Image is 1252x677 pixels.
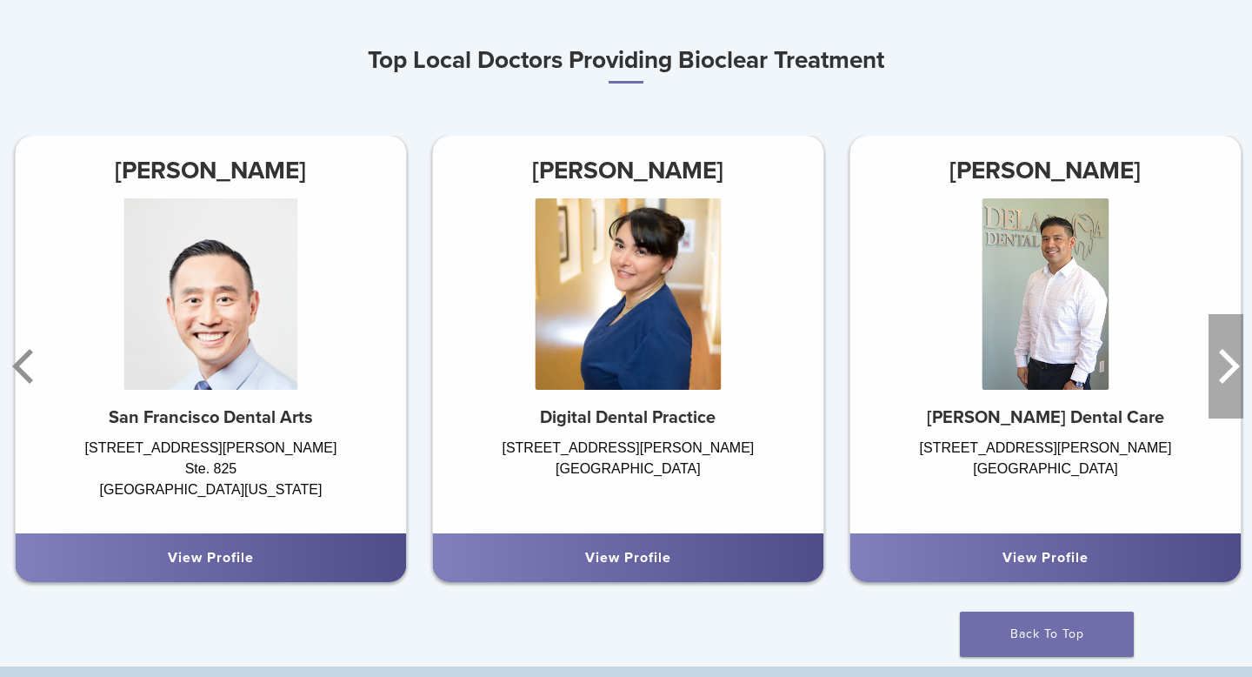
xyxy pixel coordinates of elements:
[432,150,823,191] h3: [PERSON_NAME]
[849,438,1241,516] div: [STREET_ADDRESS][PERSON_NAME] [GEOGRAPHIC_DATA]
[585,549,671,566] a: View Profile
[849,150,1241,191] h3: [PERSON_NAME]
[927,407,1164,428] strong: [PERSON_NAME] Dental Care
[540,407,716,428] strong: Digital Dental Practice
[960,612,1134,657] a: Back To Top
[123,198,297,390] img: Dr. Stanley Siu
[432,438,823,516] div: [STREET_ADDRESS][PERSON_NAME] [GEOGRAPHIC_DATA]
[982,198,1109,390] img: Andrew Dela Rama
[15,150,406,191] h3: [PERSON_NAME]
[15,438,406,516] div: [STREET_ADDRESS][PERSON_NAME] Ste. 825 [GEOGRAPHIC_DATA][US_STATE]
[1002,549,1089,566] a: View Profile
[1209,314,1243,419] button: Next
[9,314,43,419] button: Previous
[109,407,313,428] strong: San Francisco Dental Arts
[535,198,722,390] img: Dr. Maryam Tabor
[168,549,254,566] a: View Profile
